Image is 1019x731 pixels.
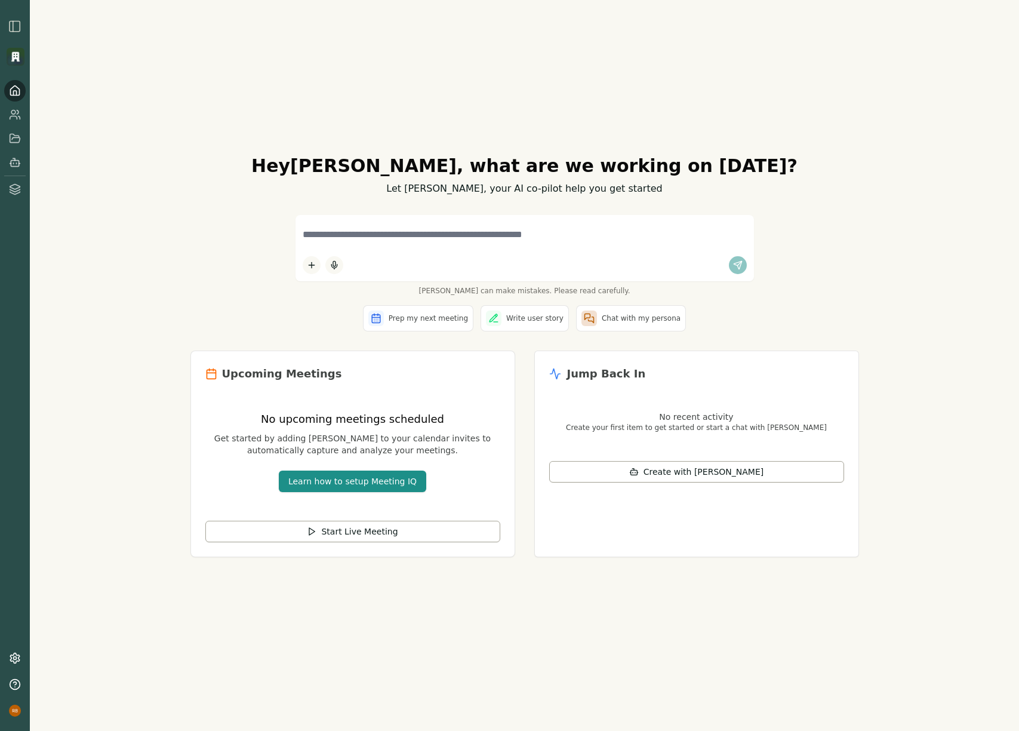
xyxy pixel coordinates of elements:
button: Start dictation [325,256,343,274]
span: Write user story [506,314,564,323]
p: No recent activity [549,411,844,423]
img: profile [9,705,21,717]
button: Help [4,674,26,695]
button: Chat with my persona [576,305,686,331]
h3: No upcoming meetings scheduled [205,411,500,428]
h2: Jump Back In [567,365,646,382]
button: Write user story [481,305,569,331]
span: Prep my next meeting [389,314,468,323]
span: [PERSON_NAME] can make mistakes. Please read carefully. [295,286,754,296]
p: Let [PERSON_NAME], your AI co-pilot help you get started [190,182,859,196]
button: Add content to chat [303,256,321,274]
span: Create with [PERSON_NAME] [644,466,764,478]
button: Send message [729,256,747,274]
p: Create your first item to get started or start a chat with [PERSON_NAME] [549,423,844,432]
h2: Upcoming Meetings [222,365,342,382]
button: Start Live Meeting [205,521,500,542]
img: sidebar [8,19,22,33]
button: Learn how to setup Meeting IQ [279,471,426,492]
button: Prep my next meeting [363,305,473,331]
span: Chat with my persona [602,314,681,323]
span: Start Live Meeting [321,526,398,537]
p: Get started by adding [PERSON_NAME] to your calendar invites to automatically capture and analyze... [205,432,500,456]
button: Create with [PERSON_NAME] [549,461,844,483]
img: Organization logo [7,48,24,66]
h1: Hey [PERSON_NAME] , what are we working on [DATE]? [190,155,859,177]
